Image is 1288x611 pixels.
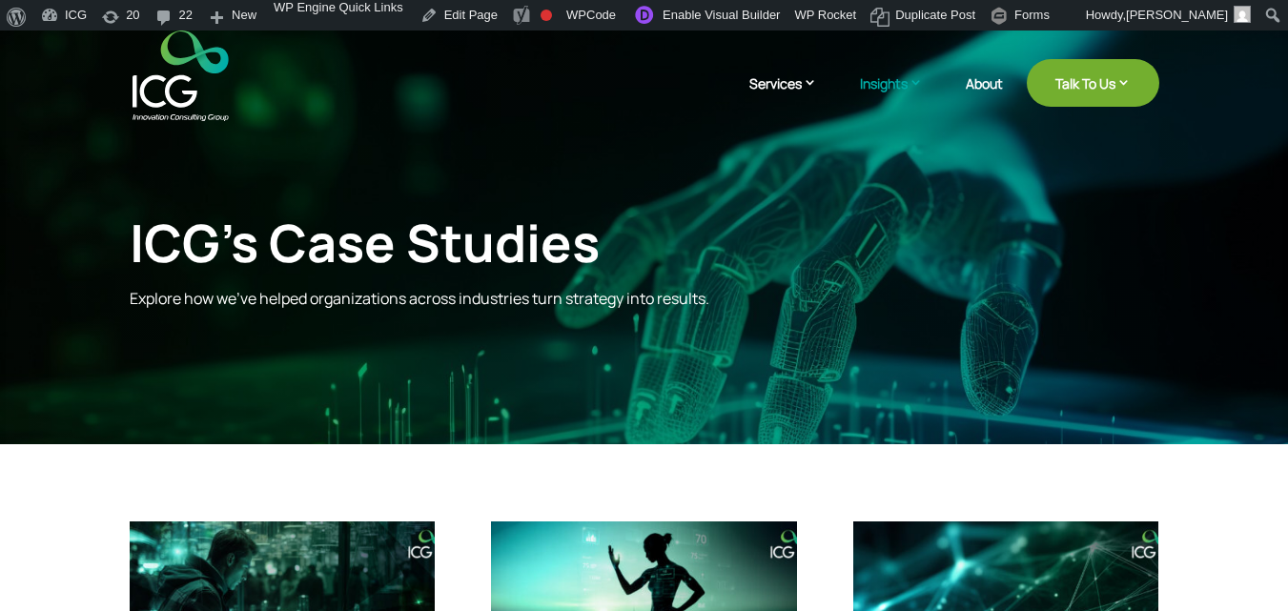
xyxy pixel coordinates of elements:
a: About [966,76,1003,121]
span: 22 [179,8,193,38]
a: Services [749,73,836,121]
span: 20 [126,8,139,38]
a: Insights [860,73,942,121]
div: ICG’s Case Studies [130,212,923,274]
a: Talk To Us [1027,59,1159,107]
span: New [232,8,256,38]
div: Focus keyphrase not set [541,10,552,21]
img: ICG [133,31,229,121]
span: Forms [1014,8,1050,38]
span: [PERSON_NAME] [1126,8,1228,22]
span: Explore how we’ve helped organizations across industries turn strategy into results. [130,288,709,309]
iframe: Chat Widget [1193,519,1288,611]
span: Duplicate Post [895,8,975,38]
